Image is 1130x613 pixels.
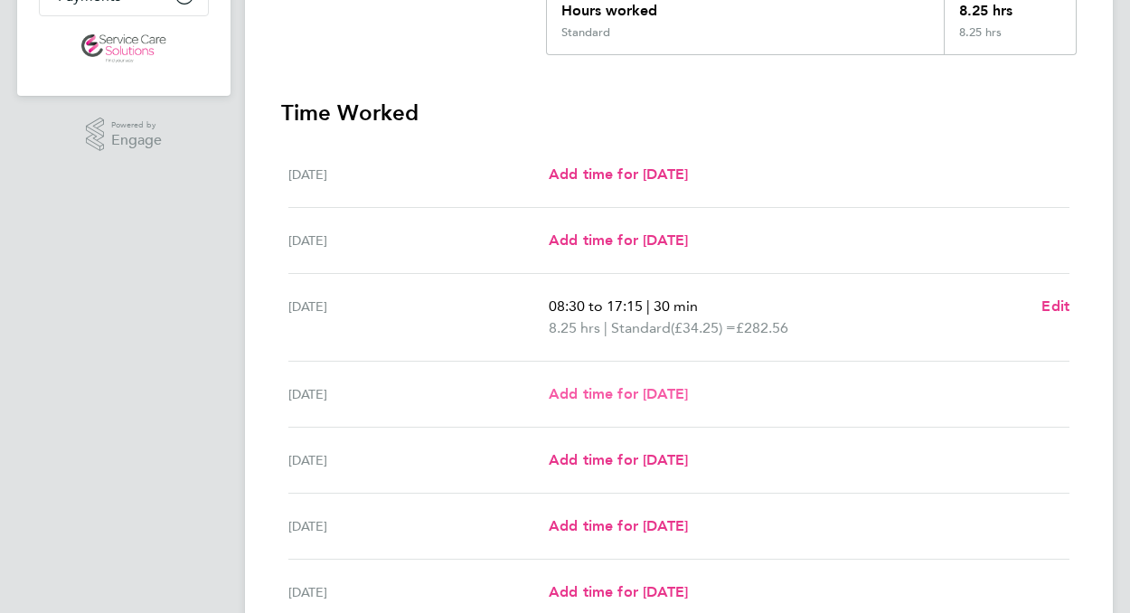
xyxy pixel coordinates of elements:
span: Standard [611,317,671,339]
div: [DATE] [288,581,549,603]
div: [DATE] [288,515,549,537]
span: Add time for [DATE] [549,231,688,249]
div: [DATE] [288,383,549,405]
span: | [646,297,650,315]
h3: Time Worked [281,99,1077,127]
div: [DATE] [288,449,549,471]
span: 8.25 hrs [549,319,600,336]
div: [DATE] [288,296,549,339]
img: servicecare-logo-retina.png [81,34,166,63]
div: [DATE] [288,230,549,251]
a: Add time for [DATE] [549,515,688,537]
a: Powered byEngage [86,118,163,152]
a: Add time for [DATE] [549,230,688,251]
span: Add time for [DATE] [549,165,688,183]
a: Go to home page [39,34,209,63]
span: Engage [111,133,162,148]
span: Add time for [DATE] [549,517,688,534]
span: (£34.25) = [671,319,736,336]
div: Standard [561,25,610,40]
a: Add time for [DATE] [549,581,688,603]
span: Add time for [DATE] [549,451,688,468]
a: Add time for [DATE] [549,164,688,185]
span: Add time for [DATE] [549,583,688,600]
div: 8.25 hrs [944,25,1076,54]
span: | [604,319,607,336]
a: Edit [1041,296,1069,317]
span: Edit [1041,297,1069,315]
span: Add time for [DATE] [549,385,688,402]
span: Powered by [111,118,162,133]
div: [DATE] [288,164,549,185]
a: Add time for [DATE] [549,449,688,471]
span: £282.56 [736,319,788,336]
span: 30 min [654,297,698,315]
span: 08:30 to 17:15 [549,297,643,315]
a: Add time for [DATE] [549,383,688,405]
